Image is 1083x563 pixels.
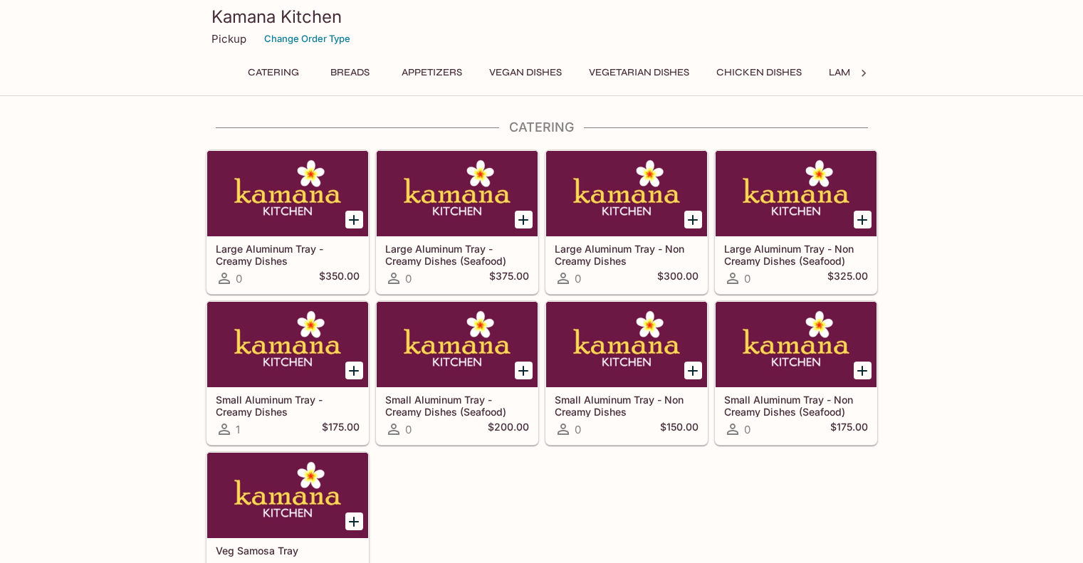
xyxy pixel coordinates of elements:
[319,270,360,287] h5: $350.00
[211,6,872,28] h3: Kamana Kitchen
[515,362,533,379] button: Add Small Aluminum Tray - Creamy Dishes (Seafood)
[821,63,902,83] button: Lamb Dishes
[715,150,877,294] a: Large Aluminum Tray - Non Creamy Dishes (Seafood)0$325.00
[216,394,360,417] h5: Small Aluminum Tray - Creamy Dishes
[318,63,382,83] button: Breads
[581,63,697,83] button: Vegetarian Dishes
[207,151,368,236] div: Large Aluminum Tray - Creamy Dishes
[545,301,708,445] a: Small Aluminum Tray - Non Creamy Dishes0$150.00
[575,423,581,436] span: 0
[854,362,872,379] button: Add Small Aluminum Tray - Non Creamy Dishes (Seafood)
[236,272,242,285] span: 0
[489,270,529,287] h5: $375.00
[854,211,872,228] button: Add Large Aluminum Tray - Non Creamy Dishes (Seafood)
[377,302,538,387] div: Small Aluminum Tray - Creamy Dishes (Seafood)
[724,243,868,266] h5: Large Aluminum Tray - Non Creamy Dishes (Seafood)
[377,151,538,236] div: Large Aluminum Tray - Creamy Dishes (Seafood)
[385,243,529,266] h5: Large Aluminum Tray - Creamy Dishes (Seafood)
[211,32,246,46] p: Pickup
[546,151,707,236] div: Large Aluminum Tray - Non Creamy Dishes
[657,270,699,287] h5: $300.00
[488,421,529,438] h5: $200.00
[716,151,877,236] div: Large Aluminum Tray - Non Creamy Dishes (Seafood)
[206,150,369,294] a: Large Aluminum Tray - Creamy Dishes0$350.00
[345,362,363,379] button: Add Small Aluminum Tray - Creamy Dishes
[716,302,877,387] div: Small Aluminum Tray - Non Creamy Dishes (Seafood)
[744,423,750,436] span: 0
[684,211,702,228] button: Add Large Aluminum Tray - Non Creamy Dishes
[240,63,307,83] button: Catering
[394,63,470,83] button: Appetizers
[345,512,363,530] button: Add Veg Samosa Tray
[385,394,529,417] h5: Small Aluminum Tray - Creamy Dishes (Seafood)
[345,211,363,228] button: Add Large Aluminum Tray - Creamy Dishes
[258,28,357,50] button: Change Order Type
[744,272,750,285] span: 0
[827,270,868,287] h5: $325.00
[545,150,708,294] a: Large Aluminum Tray - Non Creamy Dishes0$300.00
[555,394,699,417] h5: Small Aluminum Tray - Non Creamy Dishes
[236,423,240,436] span: 1
[207,453,368,538] div: Veg Samosa Tray
[708,63,810,83] button: Chicken Dishes
[715,301,877,445] a: Small Aluminum Tray - Non Creamy Dishes (Seafood)0$175.00
[207,302,368,387] div: Small Aluminum Tray - Creamy Dishes
[481,63,570,83] button: Vegan Dishes
[216,544,360,557] h5: Veg Samosa Tray
[555,243,699,266] h5: Large Aluminum Tray - Non Creamy Dishes
[684,362,702,379] button: Add Small Aluminum Tray - Non Creamy Dishes
[206,120,878,135] h4: Catering
[660,421,699,438] h5: $150.00
[575,272,581,285] span: 0
[206,301,369,445] a: Small Aluminum Tray - Creamy Dishes1$175.00
[376,150,538,294] a: Large Aluminum Tray - Creamy Dishes (Seafood)0$375.00
[405,423,412,436] span: 0
[546,302,707,387] div: Small Aluminum Tray - Non Creamy Dishes
[515,211,533,228] button: Add Large Aluminum Tray - Creamy Dishes (Seafood)
[376,301,538,445] a: Small Aluminum Tray - Creamy Dishes (Seafood)0$200.00
[405,272,412,285] span: 0
[322,421,360,438] h5: $175.00
[216,243,360,266] h5: Large Aluminum Tray - Creamy Dishes
[724,394,868,417] h5: Small Aluminum Tray - Non Creamy Dishes (Seafood)
[830,421,868,438] h5: $175.00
